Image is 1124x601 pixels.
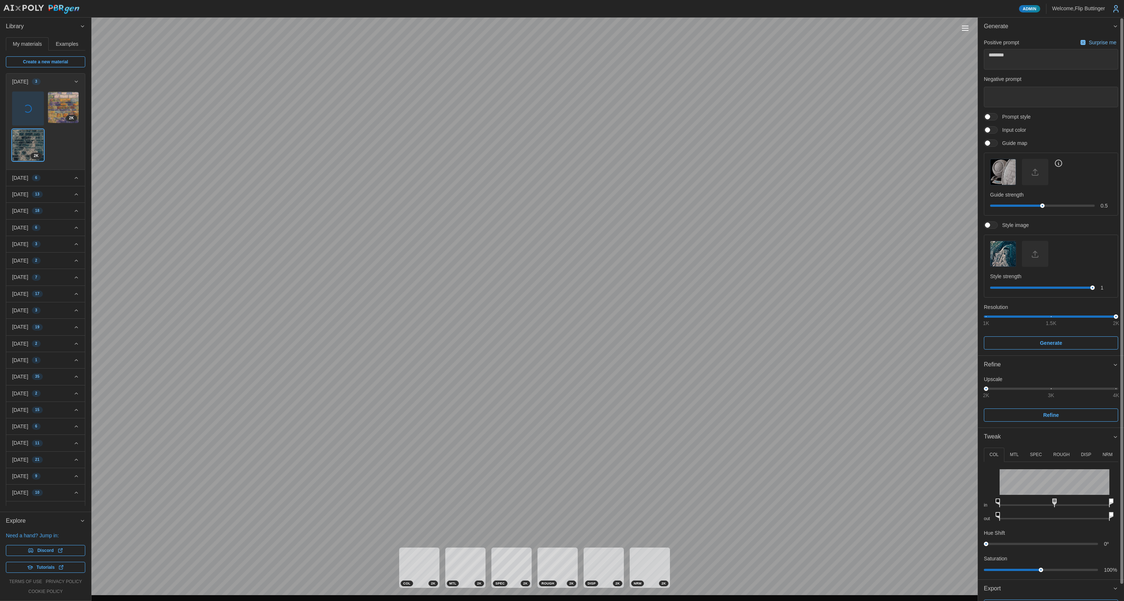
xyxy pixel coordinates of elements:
[978,580,1124,598] button: Export
[6,90,85,169] div: [DATE]3
[34,153,38,159] span: 2 K
[12,191,28,198] p: [DATE]
[984,39,1019,46] p: Positive prompt
[984,529,1005,537] p: Hue Shift
[6,253,85,269] button: [DATE]2
[984,580,1113,598] span: Export
[35,357,37,363] span: 1
[542,581,554,586] span: ROUGH
[6,286,85,302] button: [DATE]17
[6,319,85,335] button: [DATE]19
[6,74,85,90] button: [DATE]3
[998,126,1026,134] span: Input color
[35,225,37,231] span: 6
[6,545,85,556] a: Discord
[12,373,28,380] p: [DATE]
[1040,337,1062,349] span: Generate
[9,579,42,585] a: terms of use
[978,18,1124,36] button: Generate
[6,485,85,501] button: [DATE]10
[35,241,37,247] span: 3
[662,581,666,586] span: 2 K
[1030,452,1042,458] p: SPEC
[12,357,28,364] p: [DATE]
[35,291,40,297] span: 17
[990,241,1016,266] img: Style image
[12,207,28,214] p: [DATE]
[35,391,37,396] span: 2
[998,221,1029,229] span: Style image
[1010,452,1019,458] p: MTL
[6,369,85,385] button: [DATE]35
[12,240,28,248] p: [DATE]
[6,220,85,236] button: [DATE]6
[12,473,28,480] p: [DATE]
[990,159,1016,184] img: Guide map
[989,452,999,458] p: COL
[35,423,37,429] span: 6
[403,581,411,586] span: COL
[35,457,40,463] span: 21
[56,41,78,46] span: Examples
[23,57,68,67] span: Create a new material
[984,555,1007,562] p: Saturation
[35,324,40,330] span: 19
[6,562,85,573] a: Tutorials
[12,78,28,85] p: [DATE]
[35,307,37,313] span: 3
[6,352,85,368] button: [DATE]1
[6,203,85,219] button: [DATE]18
[990,159,1016,185] button: Guide map
[984,336,1118,350] button: Generate
[37,545,54,556] span: Discord
[431,581,435,586] span: 2 K
[12,489,28,496] p: [DATE]
[28,589,63,595] a: cookie policy
[35,175,37,181] span: 6
[1101,202,1112,209] p: 0.5
[35,208,40,214] span: 18
[6,452,85,468] button: [DATE]21
[1101,284,1112,291] p: 1
[984,428,1113,446] span: Tweak
[1081,452,1091,458] p: DISP
[1052,5,1105,12] p: Welcome, Flip Buttinger
[35,191,40,197] span: 13
[35,341,37,347] span: 2
[1043,409,1059,421] span: Refine
[1053,452,1070,458] p: ROUGH
[978,36,1124,356] div: Generate
[978,374,1124,428] div: Refine
[12,439,28,447] p: [DATE]
[978,446,1124,579] div: Tweak
[48,92,79,123] img: eGSa24dwAkvxh576m6tp
[1104,540,1118,548] p: 0 º
[12,506,28,513] p: [DATE]
[12,130,44,161] img: F6axbFr6wgelazAYF0pA
[12,129,44,161] a: F6axbFr6wgelazAYF0pA2K
[984,303,1118,311] p: Resolution
[12,340,28,347] p: [DATE]
[35,275,37,280] span: 7
[12,406,28,414] p: [DATE]
[978,356,1124,374] button: Refine
[6,236,85,252] button: [DATE]3
[46,579,82,585] a: privacy policy
[6,435,85,451] button: [DATE]11
[12,390,28,397] p: [DATE]
[6,501,85,518] button: [DATE]26
[477,581,482,586] span: 2 K
[35,79,37,85] span: 3
[990,241,1016,267] button: Style image
[6,186,85,202] button: [DATE]13
[13,41,42,46] span: My materials
[12,456,28,463] p: [DATE]
[6,385,85,402] button: [DATE]2
[984,356,1113,374] span: Refine
[588,581,596,586] span: DISP
[35,490,40,496] span: 10
[6,402,85,418] button: [DATE]15
[1023,5,1036,12] span: Admin
[1102,452,1112,458] p: NRM
[12,307,28,314] p: [DATE]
